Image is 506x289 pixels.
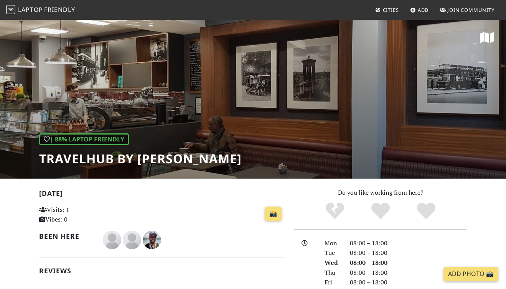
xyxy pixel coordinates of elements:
[372,3,402,17] a: Cities
[123,231,141,249] img: blank-535327c66bd565773addf3077783bbfce4b00ec00e9fd257753287c682c7fa38.png
[6,5,15,14] img: LaptopFriendly
[143,231,161,249] img: 1065-carlos.jpg
[265,207,282,221] a: 📸
[447,7,494,13] span: Join Community
[358,202,404,221] div: Yes
[39,151,242,166] h1: TravelHub by [PERSON_NAME]
[437,3,498,17] a: Join Community
[345,238,472,248] div: 08:00 – 18:00
[39,205,115,225] p: Visits: 1 Vibes: 0
[6,3,75,17] a: LaptopFriendly LaptopFriendly
[407,3,432,17] a: Add
[39,133,129,146] div: | 88% Laptop Friendly
[320,258,345,268] div: Wed
[44,5,75,14] span: Friendly
[320,238,345,248] div: Mon
[294,188,467,198] p: Do you like working from here?
[345,258,472,268] div: 08:00 – 18:00
[103,235,123,243] span: Andrew Micklethwaite
[18,5,43,14] span: Laptop
[123,235,143,243] span: Ivan Vicente
[320,268,345,278] div: Thu
[320,278,345,287] div: Fri
[345,268,472,278] div: 08:00 – 18:00
[320,248,345,258] div: Tue
[143,235,161,243] span: Carlos Monteiro
[39,189,285,200] h2: [DATE]
[345,278,472,287] div: 08:00 – 18:00
[103,231,121,249] img: blank-535327c66bd565773addf3077783bbfce4b00ec00e9fd257753287c682c7fa38.png
[312,202,358,221] div: No
[403,202,449,221] div: Definitely!
[39,232,94,240] h2: Been here
[345,248,472,258] div: 08:00 – 18:00
[418,7,429,13] span: Add
[39,267,285,275] h2: Reviews
[383,7,399,13] span: Cities
[443,267,498,281] a: Add Photo 📸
